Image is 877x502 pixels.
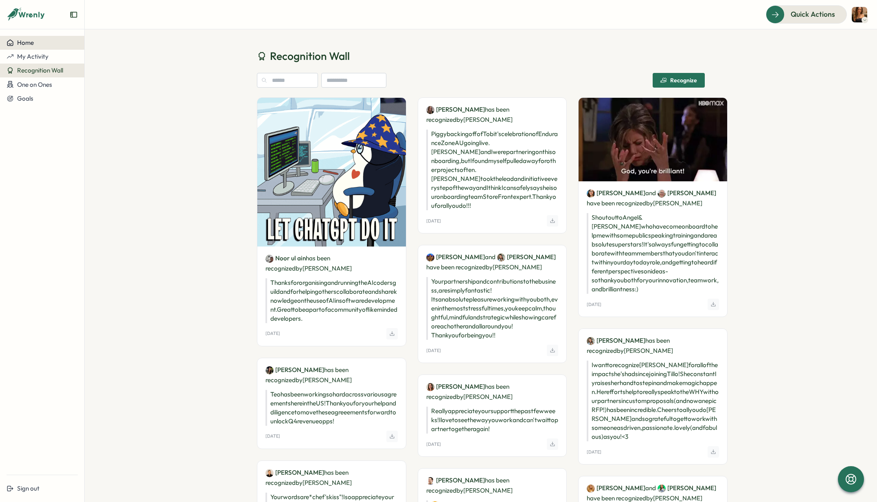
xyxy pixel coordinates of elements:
[426,130,559,210] p: Piggybacking off of Tobit's celebration of Endurance Zone AU going live. [PERSON_NAME] and I were...
[587,361,719,441] p: I want to recognize [PERSON_NAME] for all of the impact she's had since joining Tillo! She consta...
[852,7,867,22] img: Emily Thompson
[426,253,485,262] a: Nicole Stanaland[PERSON_NAME]
[426,407,559,434] p: Really appreciate your support the past few weeks! I love to see the way you work and can't wait ...
[587,335,719,356] p: has been recognized by [PERSON_NAME]
[653,73,705,88] button: Recognize
[587,484,595,493] img: Lucy Bird
[587,449,601,455] p: [DATE]
[17,484,39,492] span: Sign out
[660,77,697,84] div: Recognize
[265,434,280,439] p: [DATE]
[426,382,485,391] a: Izzie Winstanley[PERSON_NAME]
[497,253,556,262] a: Julie Gu[PERSON_NAME]
[426,477,434,485] img: Chris Hogben
[426,383,434,391] img: Izzie Winstanley
[270,49,350,63] span: Recognition Wall
[257,98,406,247] img: Recognition Image
[645,484,656,493] span: and
[426,348,441,353] p: [DATE]
[265,468,324,477] a: Jason Silverstein[PERSON_NAME]
[265,255,274,263] img: Noor ul ain
[426,105,485,114] a: Aimee Weston[PERSON_NAME]
[426,381,559,402] p: has been recognized by [PERSON_NAME]
[587,189,595,198] img: Angel Yebra
[658,189,666,198] img: Simon Downes
[497,253,505,262] img: Julie Gu
[587,336,645,345] a: Julie Gu[PERSON_NAME]
[265,254,306,263] a: Noor ul ainNoor ul ain
[265,331,280,336] p: [DATE]
[265,278,398,323] p: Thanks for organising and running the AI coders guild and for helping others collaborate and shar...
[17,39,34,46] span: Home
[587,213,719,294] p: Shoutout to Angel & [PERSON_NAME] who have come on board to help me with some public speaking tra...
[70,11,78,19] button: Expand sidebar
[766,5,847,23] button: Quick Actions
[587,484,645,493] a: Lucy Bird[PERSON_NAME]
[265,469,274,477] img: Jason Silverstein
[426,277,559,340] p: Your partnership and contributions to the business, are simply fantastic! Its an absolute pleasur...
[587,337,595,345] img: Julie Gu
[426,475,559,495] p: has been recognized by [PERSON_NAME]
[658,484,716,493] a: Sophia Wilkinson[PERSON_NAME]
[426,104,559,125] p: has been recognized by [PERSON_NAME]
[579,98,727,181] img: Recognition Image
[426,106,434,114] img: Aimee Weston
[265,365,398,385] p: has been recognized by [PERSON_NAME]
[587,189,645,198] a: Angel Yebra[PERSON_NAME]
[426,252,559,272] p: have been recognized by [PERSON_NAME]
[791,9,835,20] span: Quick Actions
[17,95,33,102] span: Goals
[485,253,496,262] span: and
[658,189,716,198] a: Simon Downes[PERSON_NAME]
[265,390,398,426] p: Teo has been working so hard across various agreements here in the US! Thank you for your help an...
[265,253,398,273] p: has been recognized by [PERSON_NAME]
[426,218,441,224] p: [DATE]
[17,66,63,74] span: Recognition Wall
[645,189,656,198] span: and
[426,442,441,447] p: [DATE]
[265,366,274,374] img: Teodora Crivineanu
[17,81,52,88] span: One on Ones
[426,476,485,485] a: Chris Hogben[PERSON_NAME]
[17,53,48,60] span: My Activity
[265,365,324,374] a: Teodora Crivineanu[PERSON_NAME]
[265,467,398,488] p: has been recognized by [PERSON_NAME]
[587,188,719,208] p: have been recognized by [PERSON_NAME]
[426,253,434,262] img: Nicole Stanaland
[658,484,666,493] img: Sophia Wilkinson
[587,302,601,307] p: [DATE]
